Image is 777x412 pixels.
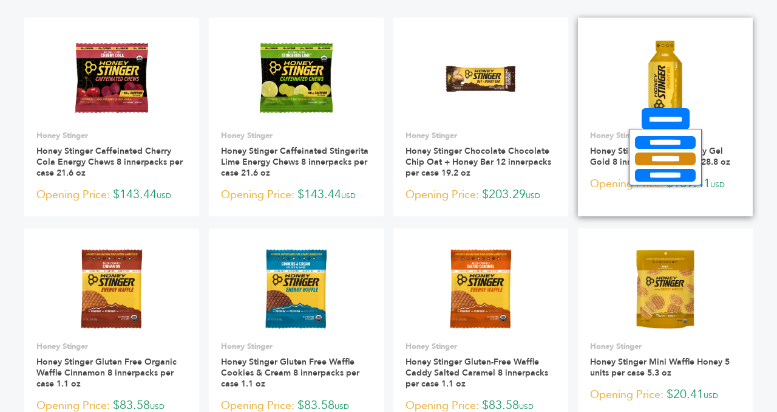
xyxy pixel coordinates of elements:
a: Honey Stinger Mini Waffle Honey 5 units per case 5.3 oz [590,356,730,379]
p: Honey Stinger [405,341,556,352]
span: Opening Price: [405,187,479,203]
a: Honey Stinger Classic Energy Gel Gold 8 innerpacks per case 28.8 oz [590,145,730,168]
span: Opening Price: [36,187,110,203]
span: USD [526,191,540,201]
p: Honey Stinger [36,130,187,141]
span: Opening Price: [590,386,663,403]
p: Honey Stinger [221,341,372,352]
img: Honey Stinger Gluten Free Organic Waffle Cinnamon 8 innerpacks per case 1.1 oz [68,245,156,333]
a: Honey Stinger Caffeinated Cherry Cola Energy Chews 8 innerpacks per case 21.6 oz [36,145,183,179]
img: Honey Stinger Chocolate Chocolate Chip Oat + Honey Bar 12 innerpacks per case 19.2 oz [437,34,525,122]
p: Honey Stinger [590,341,741,352]
p: $20.41 [590,386,741,404]
p: Honey Stinger [405,130,556,141]
img: Honey Stinger Gluten Free Waffle Cookies & Cream 8 innerpacks per case 1.1 oz [253,245,341,333]
img: Honey Stinger Gluten-Free Waffle Caddy Salted Caramel 8 innerpacks per case 1.1 oz [437,245,525,333]
img: Honey Stinger Classic Energy Gel Gold 8 innerpacks per case 28.8 oz [622,34,710,122]
img: Honey Stinger Caffeinated Stingerita Lime Energy Chews 8 innerpacks per case 21.6 oz [253,34,341,122]
span: USD [334,402,349,411]
span: USD [157,191,171,201]
a: Honey Stinger Gluten Free Waffle Cookies & Cream 8 innerpacks per case 1.1 oz [221,356,359,390]
span: USD [150,402,165,411]
img: Honey Stinger Caffeinated Cherry Cola Energy Chews 8 innerpacks per case 21.6 oz [68,34,156,122]
span: Opening Price: [221,187,294,203]
p: $203.29 [405,186,556,204]
span: USD [704,391,718,400]
p: $169.41 [590,175,741,193]
a: Honey Stinger Caffeinated Stingerita Lime Energy Chews 8 innerpacks per case 21.6 oz [221,145,368,179]
span: USD [710,180,725,190]
p: Honey Stinger [590,130,741,141]
p: $143.44 [221,186,372,204]
p: $143.44 [36,186,187,204]
span: USD [341,191,356,201]
span: USD [519,402,534,411]
img: Honey Stinger Mini Waffle Honey 5 units per case 5.3 oz [622,245,710,333]
p: Honey Stinger [36,341,187,352]
a: Honey Stinger Gluten-Free Waffle Caddy Salted Caramel 8 innerpacks per case 1.1 oz [405,356,548,390]
a: Honey Stinger Chocolate Chocolate Chip Oat + Honey Bar 12 innerpacks per case 19.2 oz [405,145,551,179]
p: Honey Stinger [221,130,372,141]
a: Honey Stinger Gluten Free Organic Waffle Cinnamon 8 innerpacks per case 1.1 oz [36,356,177,390]
span: Opening Price: [590,176,663,192]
